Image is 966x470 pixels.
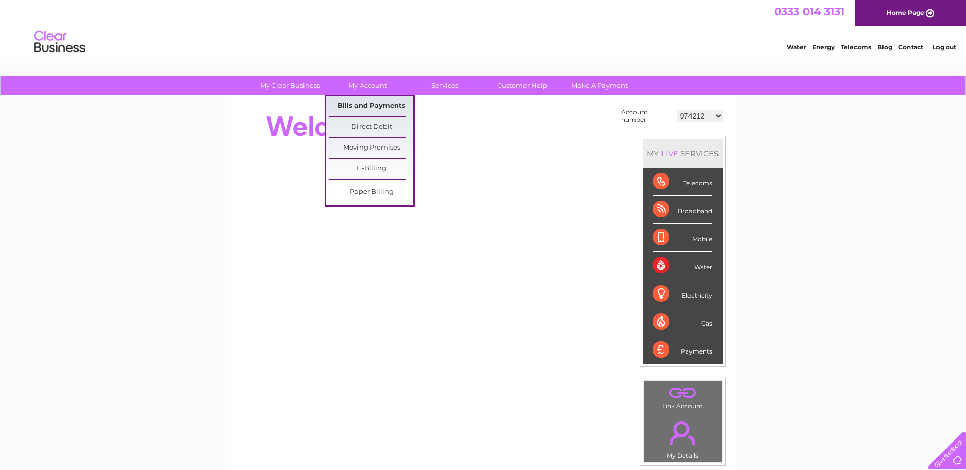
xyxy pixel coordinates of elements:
[34,26,86,57] img: logo.png
[659,149,680,158] div: LIVE
[932,43,956,51] a: Log out
[643,380,722,413] td: Link Account
[877,43,892,51] a: Blog
[643,413,722,462] td: My Details
[653,196,712,224] div: Broadband
[646,415,719,451] a: .
[329,96,413,116] a: Bills and Payments
[480,76,564,95] a: Customer Help
[841,43,871,51] a: Telecoms
[653,224,712,252] div: Mobile
[248,76,332,95] a: My Clear Business
[774,5,844,18] a: 0333 014 3131
[898,43,923,51] a: Contact
[329,159,413,179] a: E-Billing
[653,280,712,308] div: Electricity
[403,76,487,95] a: Services
[325,76,409,95] a: My Account
[329,138,413,158] a: Moving Premises
[653,336,712,364] div: Payments
[787,43,806,51] a: Water
[653,168,712,196] div: Telecoms
[329,182,413,202] a: Paper Billing
[812,43,835,51] a: Energy
[646,384,719,401] a: .
[329,117,413,137] a: Direct Debit
[643,139,723,168] div: MY SERVICES
[558,76,642,95] a: Make A Payment
[243,6,724,49] div: Clear Business is a trading name of Verastar Limited (registered in [GEOGRAPHIC_DATA] No. 3667643...
[619,106,674,126] td: Account number
[653,252,712,280] div: Water
[653,308,712,336] div: Gas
